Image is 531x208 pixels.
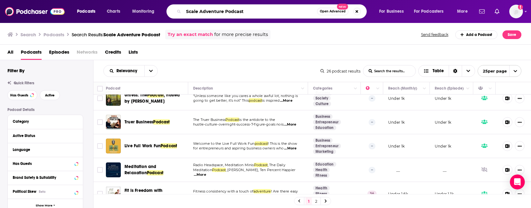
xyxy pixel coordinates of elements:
a: Entrepreneur [313,120,341,125]
span: is the antidote to the [239,117,275,122]
a: Health [313,167,330,172]
button: open menu [144,65,157,77]
span: Political Skew [13,189,36,194]
button: Has Guests [13,160,78,167]
span: Truer Business [125,119,153,125]
span: ! This is the show [268,141,297,146]
a: Charts [103,7,124,16]
div: 26 podcast results [320,69,361,73]
span: Quick Filters [14,81,34,85]
a: Business [313,138,333,143]
img: User Profile [509,5,523,18]
div: Beta [39,190,46,194]
button: Language [13,146,78,153]
span: Monitoring [132,7,154,16]
img: Live Full Work Fun Podcast [106,139,121,153]
span: For Business [379,7,404,16]
img: Meditation and Relaxation Podcast [106,162,121,177]
a: Fitness [313,173,329,178]
button: Open AdvancedNew [317,8,348,15]
a: Education [313,125,336,130]
a: Health [313,186,330,191]
a: Live Full Work FunPodcast [125,143,177,149]
button: open menu [375,7,411,16]
span: Welcome to the Live Full Work Fun [193,141,255,146]
button: Active [40,90,60,100]
div: Podcast [106,85,120,92]
span: Toggle select row [97,95,103,101]
svg: Add a profile image [518,5,523,10]
h3: Search [20,32,36,38]
button: Column Actions [299,85,306,92]
p: Under 1k [435,144,451,149]
div: Power Score [366,85,374,92]
a: 2 [313,197,319,205]
span: Unless: The [125,92,147,98]
h2: Choose View [418,65,475,77]
p: __ [388,167,400,173]
button: Active Status [13,132,78,139]
p: -- [369,119,375,125]
span: Meditation [193,168,212,172]
div: Brand Safety & Suitability [13,175,73,180]
span: Podcast [225,117,239,122]
a: Fitness [313,191,329,196]
button: open menu [73,7,103,16]
p: -- [369,95,375,101]
span: Charts [107,7,120,16]
button: Column Actions [464,85,472,92]
button: Show More Button [515,93,524,103]
div: Has Guests [478,85,487,92]
input: Search podcasts, credits, & more... [184,7,317,16]
img: Truer Business Podcast [106,115,121,130]
span: Open Advanced [320,10,346,13]
p: -- [369,167,375,173]
span: ...More [194,172,206,177]
p: Under 1k [435,96,451,101]
p: Under 1.6k [388,191,408,197]
span: Relevancy [116,69,139,73]
a: Meditation and RelaxationPodcast [125,164,186,176]
h3: Podcasts [43,32,64,38]
button: Show More Button [515,165,524,175]
span: For Podcasters [414,7,444,16]
span: Credits [105,47,121,60]
h2: Filter By [7,68,25,73]
span: ...More [280,98,293,103]
div: Categories [313,85,332,92]
img: Fit is Freedom with Kelly Howard [106,186,121,201]
a: Brand Safety & Suitability [13,174,78,181]
a: Lists [129,47,138,60]
button: open menu [128,7,162,16]
button: open menu [410,7,453,16]
a: 1 [306,197,312,205]
button: Column Actions [352,85,359,92]
p: Under 1k [435,120,451,125]
span: Toggle select row [97,119,103,125]
a: All [7,47,13,60]
button: Send feedback [419,32,450,37]
span: The Truer Business [193,117,225,122]
span: Fit is Freedom with [PERSON_NAME] [125,188,162,199]
a: Fit is Freedom with [PERSON_NAME] [125,188,186,200]
span: “Unless someone like you cares a whole awful lot, nothing is [193,94,298,98]
span: Meditation and Relaxation [125,164,156,175]
span: adventure [253,189,271,193]
span: going to get better, it’s not” This [193,98,249,103]
div: Search Results: [72,32,160,38]
a: Episodes [49,47,69,60]
span: ...More [284,146,297,151]
div: Search podcasts, credits, & more... [172,4,373,19]
span: Toggle select row [97,143,103,149]
button: Column Actions [421,85,428,92]
span: ! Are there easy [271,189,298,193]
span: Podcasts [21,47,42,60]
img: Unless: The Podcast, hosted by Dr. Hemma R. Lomax [106,91,121,106]
span: Podcast [147,170,163,175]
span: Show More [36,204,52,207]
button: Political SkewBeta [13,188,78,195]
span: , The Daily [268,163,285,167]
